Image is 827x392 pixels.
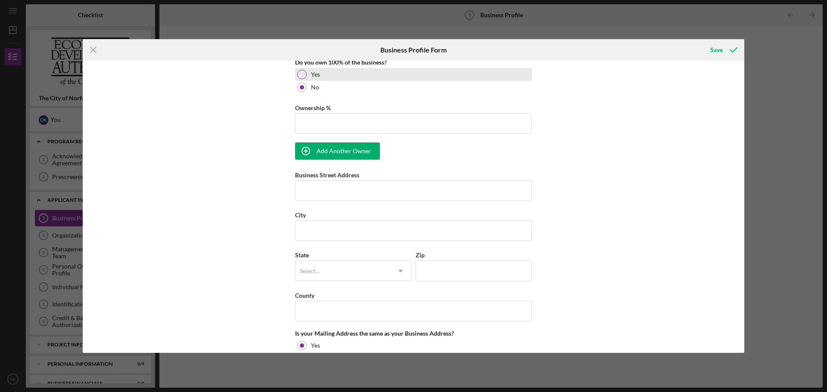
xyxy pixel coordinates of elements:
[295,142,380,160] button: Add Another Owner
[295,330,532,337] div: Is your Mailing Address the same as your Business Address?
[295,104,331,111] label: Ownership %
[710,41,723,59] div: Save
[295,171,359,179] label: Business Street Address
[311,342,320,349] label: Yes
[295,59,532,66] div: Do you own 100% of the business?
[380,46,447,54] h6: Business Profile Form
[311,84,319,91] label: No
[300,268,320,275] div: Select...
[317,142,371,160] div: Add Another Owner
[295,211,306,219] label: City
[702,41,744,59] button: Save
[311,71,320,78] label: Yes
[295,292,314,299] label: County
[416,251,425,259] label: Zip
